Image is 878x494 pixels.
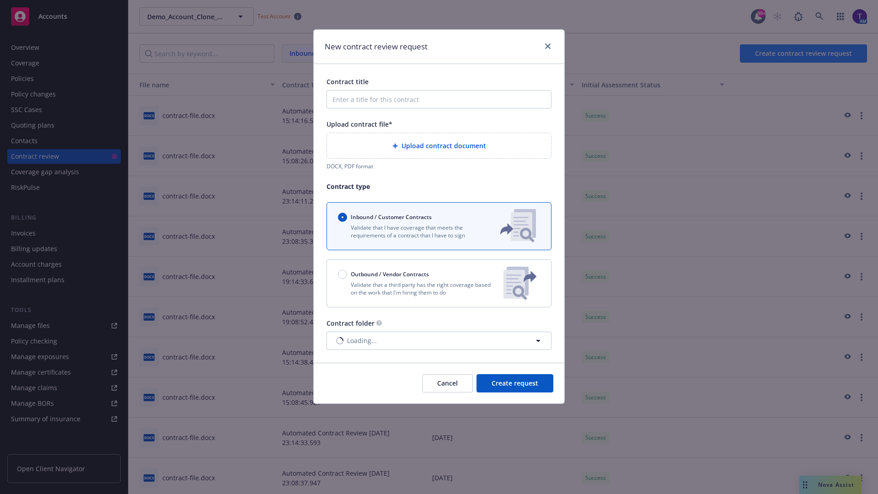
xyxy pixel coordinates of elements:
[351,270,429,278] span: Outbound / Vendor Contracts
[338,270,347,279] input: Outbound / Vendor Contracts
[338,213,347,222] input: Inbound / Customer Contracts
[327,259,551,307] button: Outbound / Vendor ContractsValidate that a third party has the right coverage based on the work t...
[338,224,485,239] p: Validate that I have coverage that meets the requirements of a contract that I have to sign
[327,202,551,250] button: Inbound / Customer ContractsValidate that I have coverage that meets the requirements of a contra...
[327,182,551,191] p: Contract type
[351,213,432,221] span: Inbound / Customer Contracts
[327,319,375,328] span: Contract folder
[327,162,551,170] div: DOCX, PDF format
[347,336,377,345] span: Loading...
[422,374,473,392] button: Cancel
[338,281,496,296] p: Validate that a third party has the right coverage based on the work that I'm hiring them to do
[325,41,428,53] h1: New contract review request
[327,133,551,159] div: Upload contract document
[542,41,553,52] a: close
[437,379,458,387] span: Cancel
[476,374,553,392] button: Create request
[327,332,551,350] button: Loading...
[327,90,551,108] input: Enter a title for this contract
[492,379,538,387] span: Create request
[402,141,486,150] span: Upload contract document
[327,77,369,86] span: Contract title
[327,120,392,129] span: Upload contract file*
